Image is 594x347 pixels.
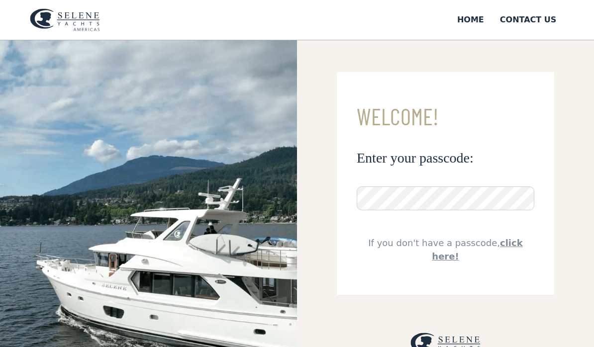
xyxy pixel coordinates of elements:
[30,8,100,31] img: logo
[357,104,534,129] h3: Welcome!
[500,14,557,26] div: Contact US
[432,238,522,261] a: click here!
[337,72,554,295] form: Email Form
[357,149,534,167] h3: Enter your passcode:
[357,236,534,263] div: If you don't have a passcode,
[457,14,484,26] div: Home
